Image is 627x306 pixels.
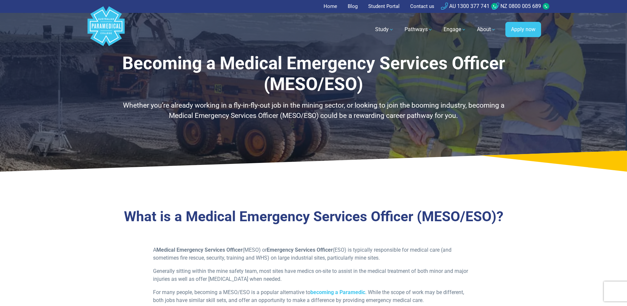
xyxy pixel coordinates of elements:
[120,208,507,225] h3: What is a Medical Emergency Services Officer (MESO/ESO)?
[473,20,500,39] a: About
[401,20,437,39] a: Pathways
[440,20,470,39] a: Engage
[371,20,398,39] a: Study
[153,288,474,304] p: For many people, becoming a MESO/ESO is a popular alternative to . While the scope of work may be...
[492,3,541,9] a: NZ 0800 005 689
[441,3,490,9] a: AU 1300 377 741
[153,267,474,283] p: Generally sitting within the mine safety team, most sites have medics on-site to assist in the me...
[120,53,507,95] h1: Becoming a Medical Emergency Services Officer (MESO/ESO)
[86,13,126,46] a: Australian Paramedical College
[153,246,474,262] p: A (MESO) or (ESO) is typically responsible for medical care (and sometimes fire rescue, security,...
[120,100,507,121] p: Whether you’re already working in a fly-in-fly-out job in the mining sector, or looking to join t...
[267,247,333,253] strong: Emergency Services Officer
[505,22,541,37] a: Apply now
[156,247,243,253] strong: Medical Emergency Services Officer
[310,289,365,295] a: becoming a Paramedic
